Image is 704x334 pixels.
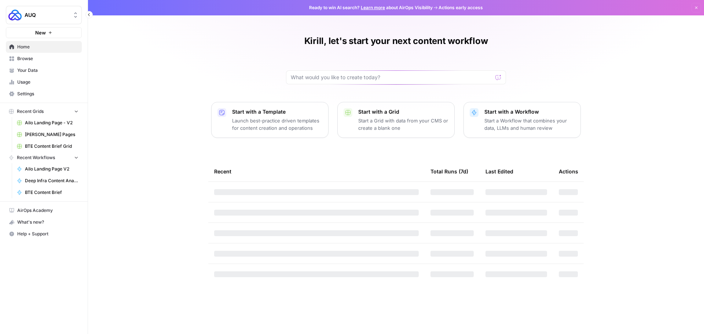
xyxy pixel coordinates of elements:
[6,27,82,38] button: New
[211,102,329,138] button: Start with a TemplateLaunch best-practice driven templates for content creation and operations
[6,205,82,216] a: AirOps Academy
[559,161,578,181] div: Actions
[304,35,488,47] h1: Kirill, let's start your next content workflow
[232,117,322,132] p: Launch best-practice driven templates for content creation and operations
[214,161,419,181] div: Recent
[309,4,433,11] span: Ready to win AI search? about AirOps Visibility
[17,108,44,115] span: Recent Grids
[25,189,78,196] span: BTE Content Brief
[17,55,78,62] span: Browse
[6,228,82,240] button: Help + Support
[6,76,82,88] a: Usage
[14,129,82,140] a: [PERSON_NAME] Pages
[14,175,82,187] a: Deep Infra Content Analysis
[337,102,455,138] button: Start with a GridStart a Grid with data from your CMS or create a blank one
[484,117,575,132] p: Start a Workflow that combines your data, LLMs and human review
[14,117,82,129] a: Ailo Landing Page - V2
[8,8,22,22] img: AUQ Logo
[232,108,322,115] p: Start with a Template
[25,166,78,172] span: Ailo Landing Page V2
[430,161,468,181] div: Total Runs (7d)
[6,6,82,24] button: Workspace: AUQ
[25,131,78,138] span: [PERSON_NAME] Pages
[6,41,82,53] a: Home
[361,5,385,10] a: Learn more
[17,44,78,50] span: Home
[6,65,82,76] a: Your Data
[17,91,78,97] span: Settings
[35,29,46,36] span: New
[25,11,69,19] span: AUQ
[14,187,82,198] a: BTE Content Brief
[17,207,78,214] span: AirOps Academy
[6,216,82,228] button: What's new?
[6,53,82,65] a: Browse
[14,140,82,152] a: BTE Content Brief Grid
[6,88,82,100] a: Settings
[484,108,575,115] p: Start with a Workflow
[358,108,448,115] p: Start with a Grid
[6,152,82,163] button: Recent Workflows
[25,143,78,150] span: BTE Content Brief Grid
[291,74,492,81] input: What would you like to create today?
[25,120,78,126] span: Ailo Landing Page - V2
[17,79,78,85] span: Usage
[439,4,483,11] span: Actions early access
[358,117,448,132] p: Start a Grid with data from your CMS or create a blank one
[6,106,82,117] button: Recent Grids
[17,231,78,237] span: Help + Support
[14,163,82,175] a: Ailo Landing Page V2
[17,154,55,161] span: Recent Workflows
[17,67,78,74] span: Your Data
[463,102,581,138] button: Start with a WorkflowStart a Workflow that combines your data, LLMs and human review
[25,177,78,184] span: Deep Infra Content Analysis
[6,217,81,228] div: What's new?
[485,161,513,181] div: Last Edited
